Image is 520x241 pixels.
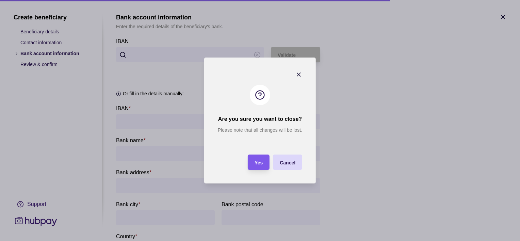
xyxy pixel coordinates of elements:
[248,155,270,170] button: Yes
[255,160,263,165] span: Yes
[273,155,302,170] button: Cancel
[218,115,302,123] h2: Are you sure you want to close?
[218,126,302,134] p: Please note that all changes will be lost.
[280,160,295,165] span: Cancel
